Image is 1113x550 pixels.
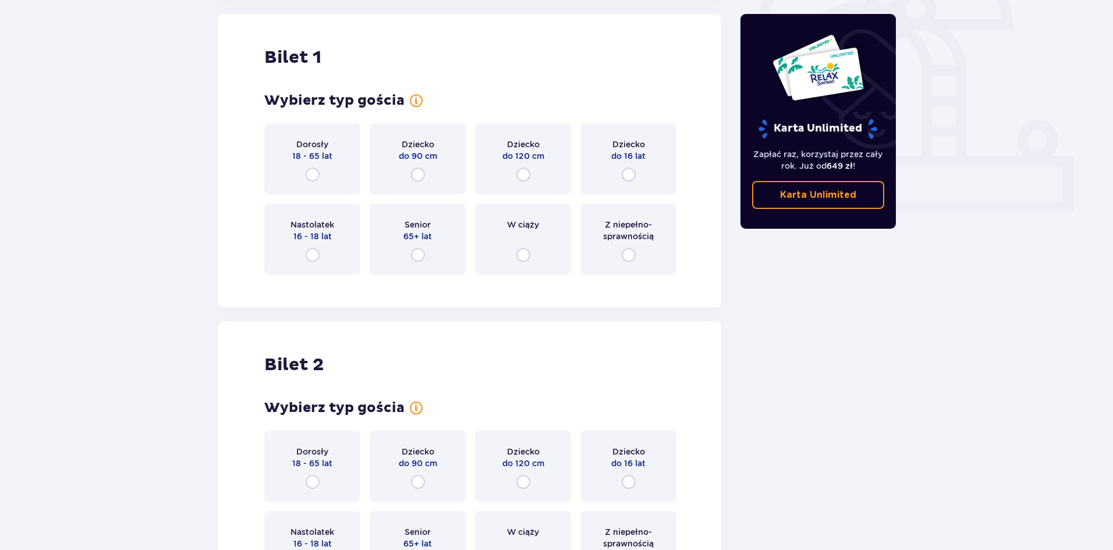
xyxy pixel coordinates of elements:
p: do 16 lat [611,150,646,162]
p: 16 - 18 lat [293,230,332,242]
p: Karta Unlimited [780,189,856,201]
p: Z niepełno­sprawnością [591,219,666,242]
p: do 90 cm [399,457,437,469]
p: 65+ lat [403,230,432,242]
p: Dziecko [507,139,540,150]
p: Z niepełno­sprawnością [591,526,666,549]
p: Bilet 2 [264,354,324,376]
p: do 120 cm [502,150,544,162]
p: do 16 lat [611,457,646,469]
p: Karta Unlimited [757,119,878,139]
p: Dorosły [296,446,328,457]
span: 649 zł [827,161,853,171]
p: 18 - 65 lat [292,150,332,162]
p: Senior [405,526,431,538]
p: Nastolatek [290,219,334,230]
p: Dziecko [507,446,540,457]
p: do 120 cm [502,457,544,469]
p: Bilet 1 [264,47,321,69]
p: Dziecko [402,446,434,457]
p: Nastolatek [290,526,334,538]
a: Karta Unlimited [752,181,885,209]
p: Dziecko [612,446,645,457]
p: 16 - 18 lat [293,538,332,549]
p: do 90 cm [399,150,437,162]
p: Dorosły [296,139,328,150]
p: 18 - 65 lat [292,457,332,469]
p: 65+ lat [403,538,432,549]
p: Wybierz typ gościa [264,399,405,417]
p: Dziecko [402,139,434,150]
p: Dziecko [612,139,645,150]
p: W ciąży [507,526,539,538]
p: Zapłać raz, korzystaj przez cały rok. Już od ! [752,148,885,172]
p: Wybierz typ gościa [264,92,405,109]
p: Senior [405,219,431,230]
p: W ciąży [507,219,539,230]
